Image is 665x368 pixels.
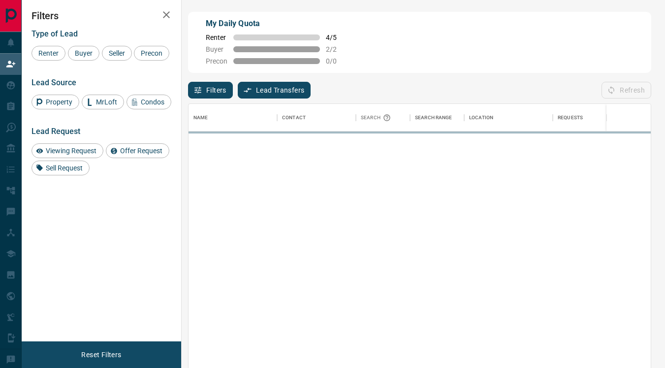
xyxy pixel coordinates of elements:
[32,78,76,87] span: Lead Source
[553,104,641,132] div: Requests
[32,161,90,175] div: Sell Request
[105,49,128,57] span: Seller
[277,104,356,132] div: Contact
[42,147,100,155] span: Viewing Request
[106,143,169,158] div: Offer Request
[32,29,78,38] span: Type of Lead
[361,104,393,132] div: Search
[75,346,127,363] button: Reset Filters
[206,18,348,30] p: My Daily Quota
[32,95,79,109] div: Property
[206,33,227,41] span: Renter
[32,127,80,136] span: Lead Request
[189,104,277,132] div: Name
[102,46,132,61] div: Seller
[134,46,169,61] div: Precon
[42,98,76,106] span: Property
[137,49,166,57] span: Precon
[68,46,99,61] div: Buyer
[415,104,452,132] div: Search Range
[188,82,233,99] button: Filters
[32,10,171,22] h2: Filters
[326,33,348,41] span: 4 / 5
[42,164,86,172] span: Sell Request
[71,49,96,57] span: Buyer
[410,104,464,132] div: Search Range
[282,104,306,132] div: Contact
[326,57,348,65] span: 0 / 0
[206,45,227,53] span: Buyer
[93,98,121,106] span: MrLoft
[193,104,208,132] div: Name
[238,82,311,99] button: Lead Transfers
[127,95,171,109] div: Condos
[206,57,227,65] span: Precon
[464,104,553,132] div: Location
[32,143,103,158] div: Viewing Request
[137,98,168,106] span: Condos
[469,104,493,132] div: Location
[82,95,124,109] div: MrLoft
[326,45,348,53] span: 2 / 2
[558,104,583,132] div: Requests
[32,46,65,61] div: Renter
[117,147,166,155] span: Offer Request
[35,49,62,57] span: Renter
